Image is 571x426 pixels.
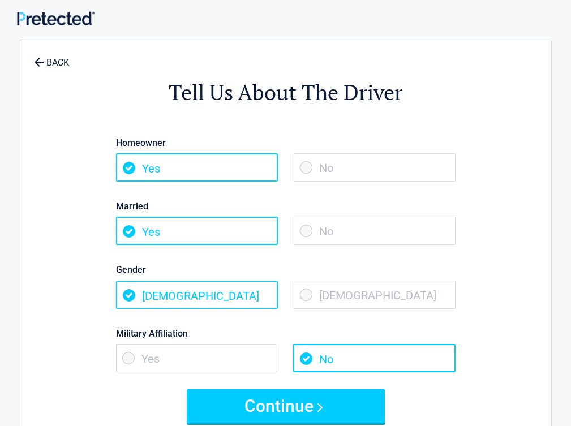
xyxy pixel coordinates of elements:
label: Homeowner [116,135,456,150]
span: Yes [116,217,278,245]
span: No [294,153,456,182]
button: Continue [187,389,385,423]
span: No [294,217,456,245]
span: Yes [116,153,278,182]
label: Gender [116,262,456,277]
a: BACK [32,48,71,67]
span: Yes [116,344,278,372]
h2: Tell Us About The Driver [83,78,489,107]
label: Married [116,199,456,214]
span: [DEMOGRAPHIC_DATA] [294,281,456,309]
img: Main Logo [17,11,95,25]
span: No [293,344,455,372]
span: [DEMOGRAPHIC_DATA] [116,281,278,309]
label: Military Affiliation [116,326,456,341]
